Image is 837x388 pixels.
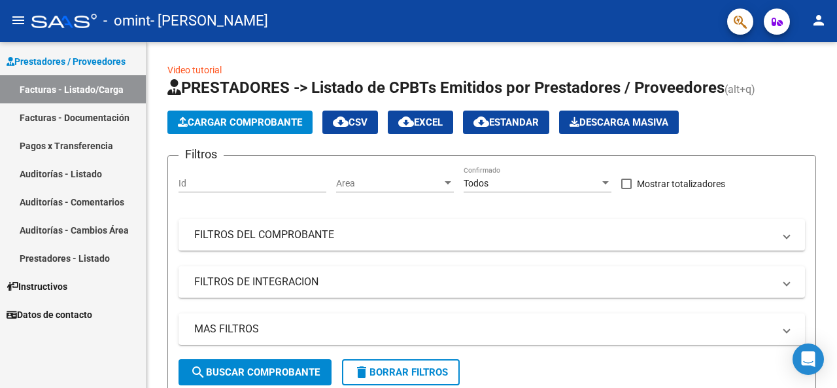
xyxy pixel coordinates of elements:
[570,116,668,128] span: Descarga Masiva
[167,65,222,75] a: Video tutorial
[7,279,67,294] span: Instructivos
[190,364,206,380] mat-icon: search
[637,176,725,192] span: Mostrar totalizadores
[333,114,349,130] mat-icon: cloud_download
[103,7,150,35] span: - omint
[333,116,367,128] span: CSV
[473,114,489,130] mat-icon: cloud_download
[559,111,679,134] button: Descarga Masiva
[793,344,824,375] div: Open Intercom Messenger
[398,114,414,130] mat-icon: cloud_download
[388,111,453,134] button: EXCEL
[7,54,126,69] span: Prestadores / Proveedores
[322,111,378,134] button: CSV
[179,313,805,345] mat-expansion-panel-header: MAS FILTROS
[7,308,92,322] span: Datos de contacto
[473,116,539,128] span: Estandar
[194,275,774,289] mat-panel-title: FILTROS DE INTEGRACION
[342,359,460,385] button: Borrar Filtros
[463,111,549,134] button: Estandar
[354,364,369,380] mat-icon: delete
[190,366,320,378] span: Buscar Comprobante
[167,79,725,97] span: PRESTADORES -> Listado de CPBTs Emitidos por Prestadores / Proveedores
[336,178,442,189] span: Area
[179,266,805,298] mat-expansion-panel-header: FILTROS DE INTEGRACION
[398,116,443,128] span: EXCEL
[10,12,26,28] mat-icon: menu
[179,145,224,164] h3: Filtros
[179,219,805,251] mat-expansion-panel-header: FILTROS DEL COMPROBANTE
[179,359,332,385] button: Buscar Comprobante
[194,228,774,242] mat-panel-title: FILTROS DEL COMPROBANTE
[811,12,827,28] mat-icon: person
[167,111,313,134] button: Cargar Comprobante
[464,178,488,188] span: Todos
[194,322,774,336] mat-panel-title: MAS FILTROS
[150,7,268,35] span: - [PERSON_NAME]
[178,116,302,128] span: Cargar Comprobante
[725,83,755,96] span: (alt+q)
[559,111,679,134] app-download-masive: Descarga masiva de comprobantes (adjuntos)
[354,366,448,378] span: Borrar Filtros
